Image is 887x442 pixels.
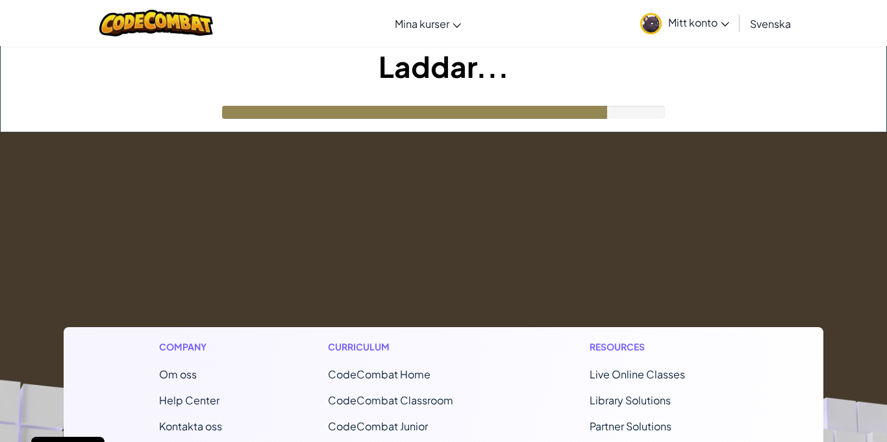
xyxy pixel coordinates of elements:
a: CodeCombat Classroom [328,393,453,407]
a: Om oss [159,367,197,381]
h1: Laddar... [1,46,886,86]
h1: Resources [590,340,728,354]
h1: Company [159,340,223,354]
a: Live Online Classes [590,367,685,381]
span: Kontakta oss [159,419,222,433]
a: CodeCombat Junior [328,419,428,433]
img: avatar [640,13,662,34]
span: Mitt konto [668,16,729,29]
a: Library Solutions [590,393,671,407]
span: Mina kurser [395,17,449,31]
a: Mitt konto [634,3,736,43]
a: Partner Solutions [590,419,671,433]
a: Svenska [743,6,797,41]
a: Help Center [159,393,219,407]
span: CodeCombat Home [328,367,431,381]
h1: Curriculum [328,340,485,354]
a: Mina kurser [388,6,468,41]
span: Svenska [750,17,791,31]
img: CodeCombat logo [99,10,213,36]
